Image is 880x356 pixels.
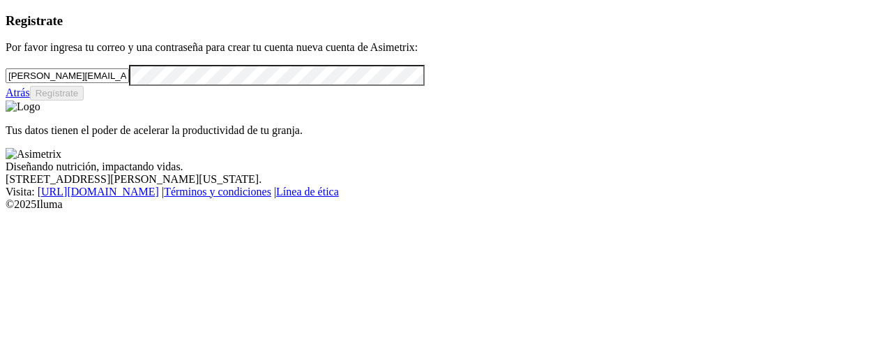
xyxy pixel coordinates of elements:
[30,86,84,101] button: Regístrate
[6,124,874,137] p: Tus datos tienen el poder de acelerar la productividad de tu granja.
[276,186,339,198] a: Línea de ética
[6,41,874,54] p: Por favor ingresa tu correo y una contraseña para crear tu cuenta nueva cuenta de Asimetrix:
[6,161,874,173] div: Diseñando nutrición, impactando vidas.
[6,13,874,29] h3: Registrate
[6,87,30,98] a: Atrás
[6,173,874,186] div: [STREET_ADDRESS][PERSON_NAME][US_STATE].
[6,148,61,161] img: Asimetrix
[6,186,874,198] div: Visita : | |
[6,101,40,113] img: Logo
[164,186,271,198] a: Términos y condiciones
[38,186,159,198] a: [URL][DOMAIN_NAME]
[6,198,874,211] div: © 2025 Iluma
[6,68,129,83] input: Tu correo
